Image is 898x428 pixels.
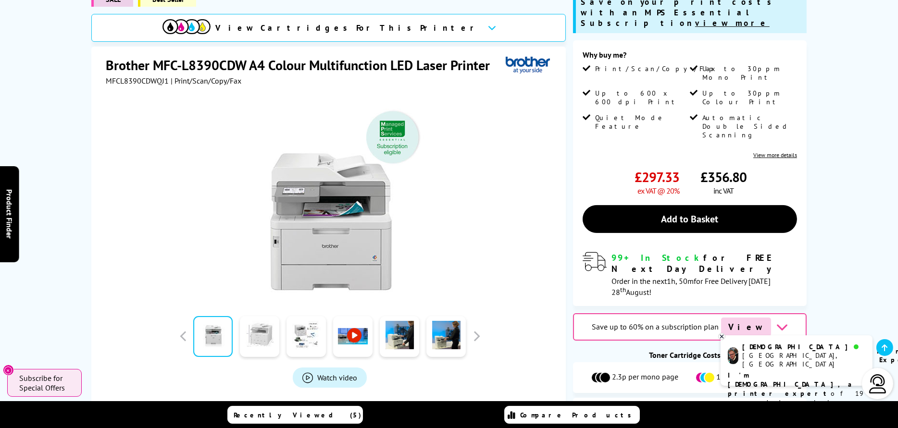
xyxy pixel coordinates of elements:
[620,285,626,294] sup: th
[611,252,797,274] div: for FREE Next Day Delivery
[716,372,789,383] span: 14.6p per colour page
[317,373,357,382] span: Watch video
[612,372,678,383] span: 2.3p per mono page
[702,64,795,82] span: Up to 30ppm Mono Print
[5,189,14,239] span: Product Finder
[234,411,362,419] span: Recently Viewed (5)
[520,411,636,419] span: Compare Products
[695,18,770,28] u: view more
[702,89,795,106] span: Up to 30ppm Colour Print
[19,373,72,392] span: Subscribe for Special Offers
[753,151,797,159] a: View more details
[713,186,734,196] span: inc VAT
[728,371,865,426] p: of 19 years! I can help you choose the right product
[583,205,797,233] a: Add to Basket
[635,168,679,186] span: £297.33
[721,318,771,336] span: View
[742,342,865,351] div: [DEMOGRAPHIC_DATA]
[595,113,688,131] span: Quiet Mode Feature
[868,374,887,393] img: user-headset-light.svg
[162,19,211,34] img: cmyk-icon.svg
[573,350,807,360] div: Toner Cartridge Costs
[637,186,679,196] span: ex VAT @ 20%
[583,50,797,64] div: Why buy me?
[702,113,795,139] span: Automatic Double Sided Scanning
[592,322,719,331] span: Save up to 60% on a subscription plan
[506,56,550,74] img: Brother
[742,351,865,368] div: [GEOGRAPHIC_DATA], [GEOGRAPHIC_DATA]
[595,89,688,106] span: Up to 600 x 600 dpi Print
[611,276,771,297] span: Order in the next for Free Delivery [DATE] 28 August!
[583,252,797,296] div: modal_delivery
[700,168,747,186] span: £356.80
[728,371,855,398] b: I'm [DEMOGRAPHIC_DATA], a printer expert
[728,347,738,364] img: chris-livechat.png
[667,276,694,286] span: 1h, 50m
[293,367,367,388] a: Product_All_Videos
[106,56,499,74] h1: Brother MFC-L8390CDW A4 Colour Multifunction LED Laser Printer
[3,365,14,376] button: Close
[504,406,640,424] a: Compare Products
[236,105,424,293] img: Brother MFC-L8390CDW
[611,252,703,263] span: 99+ In Stock
[227,406,363,424] a: Recently Viewed (5)
[106,76,169,86] span: MFCL8390CDWQJ1
[215,23,480,33] span: View Cartridges For This Printer
[595,64,719,73] span: Print/Scan/Copy/Fax
[171,76,241,86] span: | Print/Scan/Copy/Fax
